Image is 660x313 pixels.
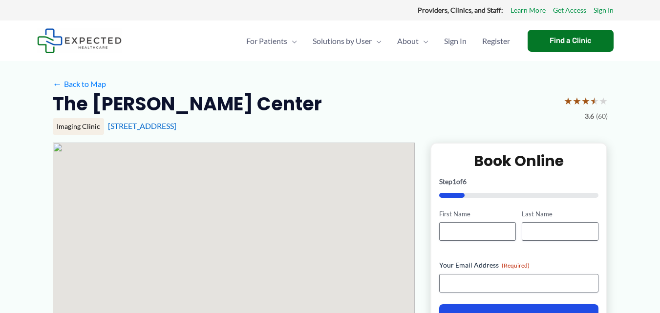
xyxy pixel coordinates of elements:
[439,151,599,170] h2: Book Online
[439,178,599,185] p: Step of
[53,118,104,135] div: Imaging Clinic
[528,30,614,52] a: Find a Clinic
[439,209,516,219] label: First Name
[238,24,518,58] nav: Primary Site Navigation
[474,24,518,58] a: Register
[553,4,586,17] a: Get Access
[581,92,590,110] span: ★
[108,121,176,130] a: [STREET_ADDRESS]
[444,24,467,58] span: Sign In
[53,92,322,116] h2: The [PERSON_NAME] Center
[238,24,305,58] a: For PatientsMenu Toggle
[594,4,614,17] a: Sign In
[313,24,372,58] span: Solutions by User
[590,92,599,110] span: ★
[53,79,62,88] span: ←
[419,24,428,58] span: Menu Toggle
[287,24,297,58] span: Menu Toggle
[439,260,599,270] label: Your Email Address
[397,24,419,58] span: About
[246,24,287,58] span: For Patients
[389,24,436,58] a: AboutMenu Toggle
[511,4,546,17] a: Learn More
[463,177,467,186] span: 6
[573,92,581,110] span: ★
[305,24,389,58] a: Solutions by UserMenu Toggle
[372,24,382,58] span: Menu Toggle
[564,92,573,110] span: ★
[53,77,106,91] a: ←Back to Map
[585,110,594,123] span: 3.6
[482,24,510,58] span: Register
[522,209,598,219] label: Last Name
[502,262,530,269] span: (Required)
[596,110,608,123] span: (60)
[37,28,122,53] img: Expected Healthcare Logo - side, dark font, small
[436,24,474,58] a: Sign In
[418,6,503,14] strong: Providers, Clinics, and Staff:
[599,92,608,110] span: ★
[452,177,456,186] span: 1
